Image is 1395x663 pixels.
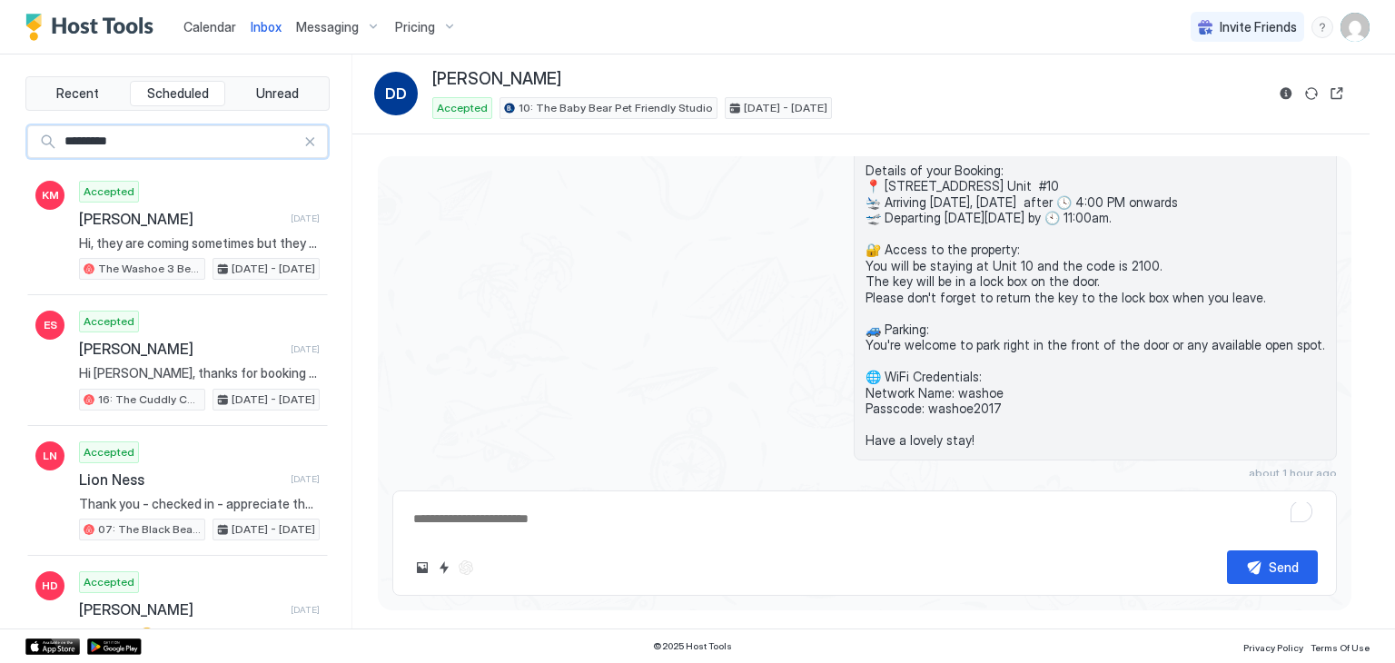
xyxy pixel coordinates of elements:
[79,210,283,228] span: [PERSON_NAME]
[519,100,713,116] span: 10: The Baby Bear Pet Friendly Studio
[98,261,201,277] span: The Washoe 3 Bedroom Family Unit
[84,444,134,460] span: Accepted
[291,473,320,485] span: [DATE]
[98,391,201,408] span: 16: The Cuddly Cub Studio
[1227,550,1318,584] button: Send
[866,131,1325,449] span: Hi [PERSON_NAME], thanks for booking your stay with us! Details of your Booking: 📍 [STREET_ADDRES...
[1275,83,1297,104] button: Reservation information
[251,17,282,36] a: Inbox
[43,448,57,464] span: LN
[291,343,320,355] span: [DATE]
[98,521,201,538] span: 07: The Black Bear King Studio
[653,640,732,652] span: © 2025 Host Tools
[183,19,236,35] span: Calendar
[251,19,282,35] span: Inbox
[437,100,488,116] span: Accepted
[42,578,58,594] span: HD
[232,391,315,408] span: [DATE] - [DATE]
[42,187,59,203] span: KM
[1341,13,1370,42] div: User profile
[44,317,57,333] span: ES
[84,574,134,590] span: Accepted
[183,17,236,36] a: Calendar
[411,502,1318,536] textarea: To enrich screen reader interactions, please activate Accessibility in Grammarly extension settings
[744,100,827,116] span: [DATE] - [DATE]
[84,183,134,200] span: Accepted
[130,81,226,106] button: Scheduled
[79,340,283,358] span: [PERSON_NAME]
[1311,637,1370,656] a: Terms Of Use
[296,19,359,35] span: Messaging
[411,557,433,579] button: Upload image
[1269,558,1299,577] div: Send
[256,85,299,102] span: Unread
[79,496,320,512] span: Thank you - checked in - appreciate the communication.
[147,85,209,102] span: Scheduled
[395,19,435,35] span: Pricing
[232,261,315,277] span: [DATE] - [DATE]
[1249,466,1337,480] span: about 1 hour ago
[79,235,320,252] span: Hi, they are coming sometimes but they are not aggressive , they usually leave after few minutes
[79,600,283,618] span: [PERSON_NAME]
[291,213,320,224] span: [DATE]
[79,365,320,381] span: Hi [PERSON_NAME], thanks for booking your stay with us! Details of your Booking: 📍 [STREET_ADDRES...
[56,85,99,102] span: Recent
[25,76,330,111] div: tab-group
[79,626,320,642] span: thank you 😊 for answering
[1311,642,1370,653] span: Terms Of Use
[1326,83,1348,104] button: Open reservation
[57,126,303,157] input: Input Field
[25,14,162,41] a: Host Tools Logo
[1311,16,1333,38] div: menu
[1243,637,1303,656] a: Privacy Policy
[432,69,561,90] span: [PERSON_NAME]
[232,521,315,538] span: [DATE] - [DATE]
[25,638,80,655] a: App Store
[291,604,320,616] span: [DATE]
[87,638,142,655] a: Google Play Store
[30,81,126,106] button: Recent
[1220,19,1297,35] span: Invite Friends
[79,470,283,489] span: Lion Ness
[1301,83,1322,104] button: Sync reservation
[385,83,407,104] span: DD
[433,557,455,579] button: Quick reply
[229,81,325,106] button: Unread
[84,313,134,330] span: Accepted
[1243,642,1303,653] span: Privacy Policy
